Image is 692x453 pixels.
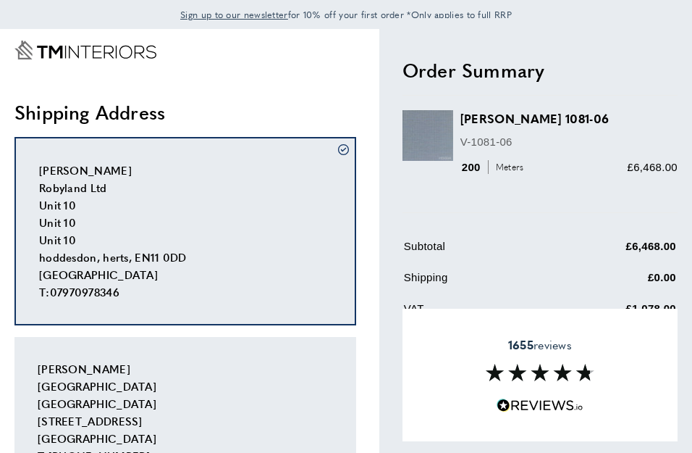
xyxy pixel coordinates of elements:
[628,161,678,173] span: £6,468.00
[402,110,453,161] img: Florence 1081-06
[508,337,572,352] span: reviews
[180,7,288,22] a: Sign up to our newsletter
[555,238,676,266] td: £6,468.00
[39,162,187,299] span: [PERSON_NAME] Robyland Ltd Unit 10 Unit 10 Unit 10 hoddesdon, herts, EN11 0DD [GEOGRAPHIC_DATA] T:
[404,238,554,266] td: Subtotal
[460,110,678,127] h3: [PERSON_NAME] 1081-06
[460,159,529,176] div: 200
[555,300,676,328] td: £1,078.00
[486,364,594,381] img: Reviews section
[497,399,583,412] img: Reviews.io 5 stars
[14,99,356,125] h2: Shipping Address
[14,41,156,59] a: Go to Home page
[50,284,119,299] a: 07970978346
[404,269,554,297] td: Shipping
[402,57,678,83] h2: Order Summary
[180,8,512,21] span: for 10% off your first order *Only applies to full RRP
[180,8,288,21] span: Sign up to our newsletter
[460,133,678,151] p: V-1081-06
[555,269,676,297] td: £0.00
[488,160,528,174] span: Meters
[508,336,533,352] strong: 1655
[404,300,554,328] td: VAT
